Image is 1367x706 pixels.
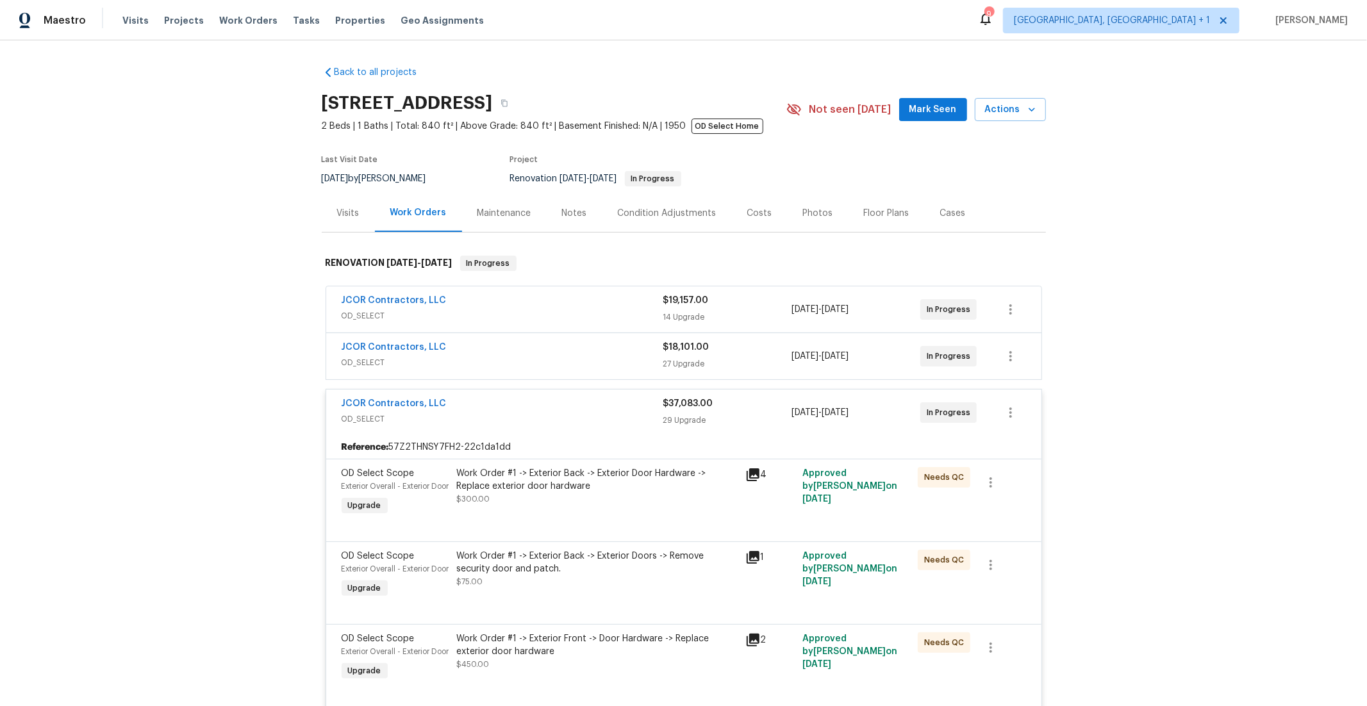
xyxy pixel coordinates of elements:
[822,352,849,361] span: [DATE]
[457,578,483,586] span: $75.00
[422,258,452,267] span: [DATE]
[322,66,445,79] a: Back to all projects
[293,16,320,25] span: Tasks
[985,102,1036,118] span: Actions
[802,469,897,504] span: Approved by [PERSON_NAME] on
[984,8,993,21] div: 9
[663,357,792,370] div: 27 Upgrade
[663,343,709,352] span: $18,101.00
[745,550,795,565] div: 1
[745,632,795,648] div: 2
[387,258,418,267] span: [DATE]
[326,436,1041,459] div: 57Z2THNSY7FH2-22c1da1dd
[975,98,1046,122] button: Actions
[618,207,717,220] div: Condition Adjustments
[322,97,493,110] h2: [STREET_ADDRESS]
[927,303,975,316] span: In Progress
[337,207,360,220] div: Visits
[590,174,617,183] span: [DATE]
[791,406,849,419] span: -
[342,482,449,490] span: Exterior Overall - Exterior Door
[122,14,149,27] span: Visits
[560,174,617,183] span: -
[803,207,833,220] div: Photos
[899,98,967,122] button: Mark Seen
[864,207,909,220] div: Floor Plans
[663,399,713,408] span: $37,083.00
[390,206,447,219] div: Work Orders
[342,399,447,408] a: JCOR Contractors, LLC
[791,303,849,316] span: -
[802,660,831,669] span: [DATE]
[791,408,818,417] span: [DATE]
[322,171,442,186] div: by [PERSON_NAME]
[342,413,663,425] span: OD_SELECT
[663,414,792,427] div: 29 Upgrade
[809,103,891,116] span: Not seen [DATE]
[692,119,763,134] span: OD Select Home
[802,495,831,504] span: [DATE]
[802,552,897,586] span: Approved by [PERSON_NAME] on
[747,207,772,220] div: Costs
[924,554,969,566] span: Needs QC
[164,14,204,27] span: Projects
[560,174,587,183] span: [DATE]
[343,664,386,677] span: Upgrade
[342,296,447,305] a: JCOR Contractors, LLC
[663,311,792,324] div: 14 Upgrade
[562,207,587,220] div: Notes
[342,356,663,369] span: OD_SELECT
[1270,14,1348,27] span: [PERSON_NAME]
[322,156,378,163] span: Last Visit Date
[510,174,681,183] span: Renovation
[387,258,452,267] span: -
[791,305,818,314] span: [DATE]
[927,406,975,419] span: In Progress
[342,634,415,643] span: OD Select Scope
[510,156,538,163] span: Project
[342,565,449,573] span: Exterior Overall - Exterior Door
[326,256,452,271] h6: RENOVATION
[924,636,969,649] span: Needs QC
[342,309,663,322] span: OD_SELECT
[342,441,389,454] b: Reference:
[343,582,386,595] span: Upgrade
[745,467,795,482] div: 4
[940,207,966,220] div: Cases
[401,14,484,27] span: Geo Assignments
[493,92,516,115] button: Copy Address
[457,550,738,575] div: Work Order #1 -> Exterior Back -> Exterior Doors -> Remove security door and patch.
[322,120,786,133] span: 2 Beds | 1 Baths | Total: 840 ft² | Above Grade: 840 ft² | Basement Finished: N/A | 1950
[322,243,1046,284] div: RENOVATION [DATE]-[DATE]In Progress
[791,350,849,363] span: -
[1014,14,1210,27] span: [GEOGRAPHIC_DATA], [GEOGRAPHIC_DATA] + 1
[477,207,531,220] div: Maintenance
[219,14,278,27] span: Work Orders
[822,305,849,314] span: [DATE]
[343,499,386,512] span: Upgrade
[927,350,975,363] span: In Progress
[342,343,447,352] a: JCOR Contractors, LLC
[322,174,349,183] span: [DATE]
[457,495,490,503] span: $300.00
[461,257,515,270] span: In Progress
[791,352,818,361] span: [DATE]
[457,661,490,668] span: $450.00
[44,14,86,27] span: Maestro
[802,634,897,669] span: Approved by [PERSON_NAME] on
[909,102,957,118] span: Mark Seen
[924,471,969,484] span: Needs QC
[822,408,849,417] span: [DATE]
[342,552,415,561] span: OD Select Scope
[457,632,738,658] div: Work Order #1 -> Exterior Front -> Door Hardware -> Replace exterior door hardware
[626,175,680,183] span: In Progress
[457,467,738,493] div: Work Order #1 -> Exterior Back -> Exterior Door Hardware -> Replace exterior door hardware
[663,296,709,305] span: $19,157.00
[342,469,415,478] span: OD Select Scope
[802,577,831,586] span: [DATE]
[342,648,449,655] span: Exterior Overall - Exterior Door
[335,14,385,27] span: Properties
